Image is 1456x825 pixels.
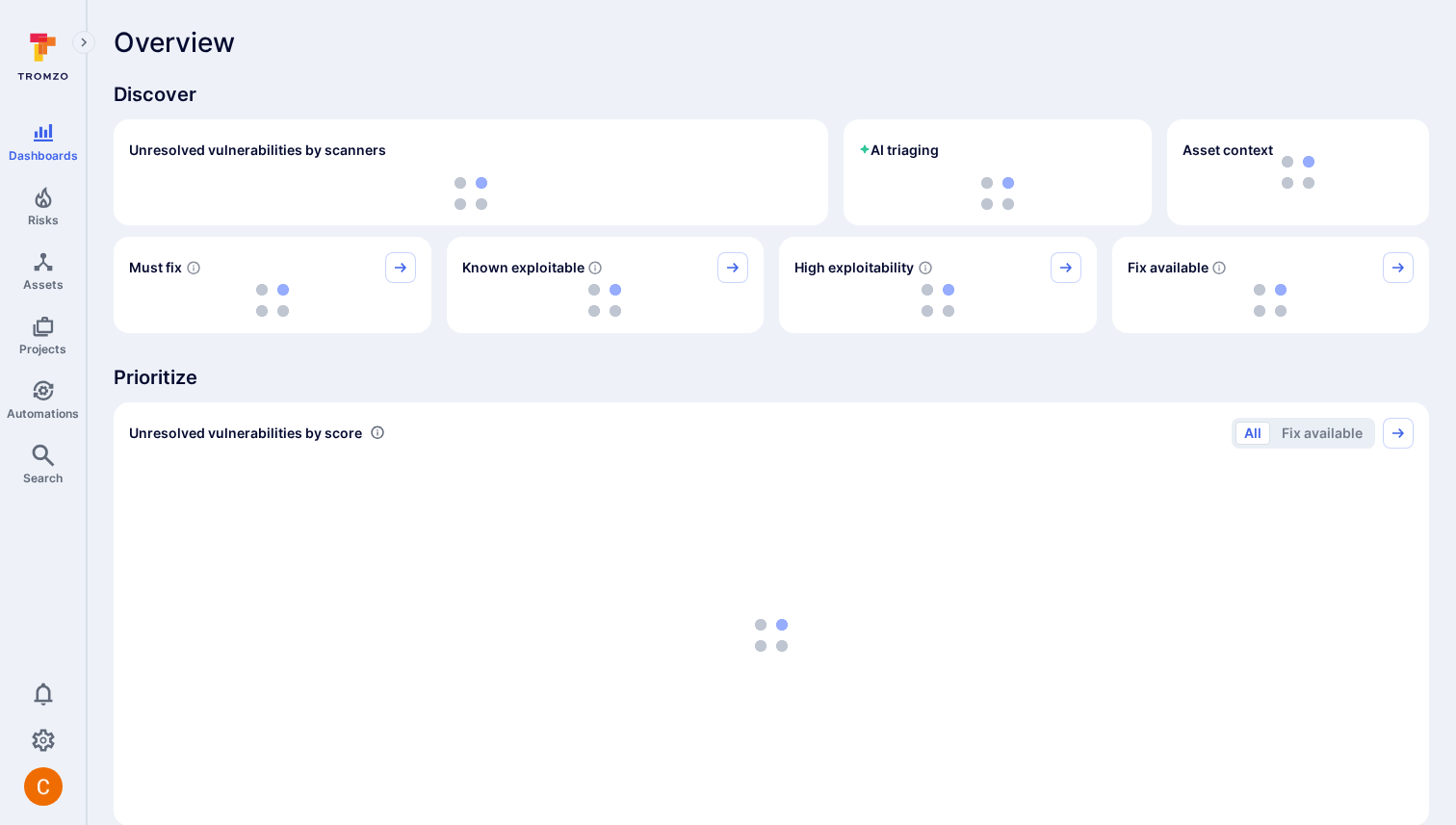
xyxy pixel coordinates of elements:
[23,471,63,485] span: Search
[779,237,1097,333] div: High exploitability
[23,277,64,292] span: Assets
[859,177,1136,210] div: loading spinner
[1235,422,1270,445] button: All
[1211,260,1227,275] svg: Vulnerabilities with fix available
[794,283,1081,318] div: loading spinner
[588,284,621,317] img: Loading...
[19,342,66,356] span: Projects
[114,27,235,58] span: Overview
[129,177,813,210] div: loading spinner
[129,460,1414,811] div: loading spinner
[1273,422,1371,445] button: Fix available
[981,177,1014,210] img: Loading...
[7,406,79,421] span: Automations
[447,237,765,333] div: Known exploitable
[114,81,1429,108] span: Discover
[24,767,63,806] div: Camilo Rivera
[256,284,289,317] img: Loading...
[129,258,182,277] span: Must fix
[114,364,1429,391] span: Prioritize
[129,141,386,160] h2: Unresolved vulnerabilities by scanners
[462,258,585,277] span: Known exploitable
[72,31,95,54] button: Expand navigation menu
[794,258,914,277] span: High exploitability
[1183,141,1273,160] span: Asset context
[24,767,63,806] img: ACg8ocJuq_DPPTkXyD9OlTnVLvDrpObecjcADscmEHLMiTyEnTELew=s96-c
[9,148,78,163] span: Dashboards
[587,260,603,275] svg: Confirmed exploitable by KEV
[455,177,487,210] img: Loading...
[1128,283,1415,318] div: loading spinner
[922,284,954,317] img: Loading...
[1128,258,1209,277] span: Fix available
[755,619,788,652] img: Loading...
[114,237,431,333] div: Must fix
[1254,284,1287,317] img: Loading...
[129,283,416,318] div: loading spinner
[462,283,749,318] div: loading spinner
[370,423,385,443] div: Number of vulnerabilities in status 'Open' 'Triaged' and 'In process' grouped by score
[28,213,59,227] span: Risks
[859,141,939,160] h2: AI triaging
[918,260,933,275] svg: EPSS score ≥ 0.7
[1112,237,1430,333] div: Fix available
[129,424,362,443] span: Unresolved vulnerabilities by score
[186,260,201,275] svg: Risk score >=40 , missed SLA
[77,35,91,51] i: Expand navigation menu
